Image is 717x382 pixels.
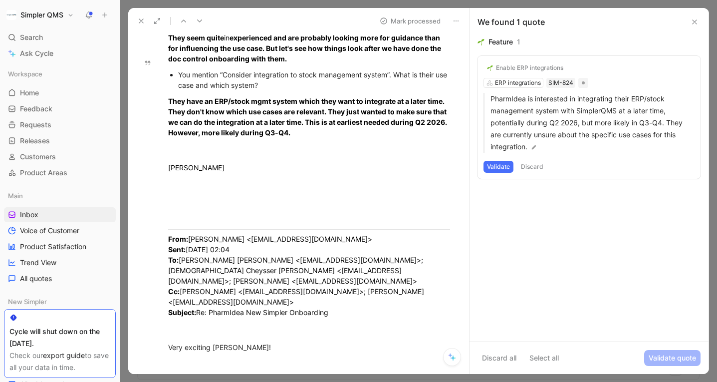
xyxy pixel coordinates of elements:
[20,258,56,268] span: Trend View
[4,66,116,81] div: Workspace
[168,287,426,306] span: [PERSON_NAME] <[EMAIL_ADDRESS][DOMAIN_NAME]>; [PERSON_NAME] <[EMAIL_ADDRESS][DOMAIN_NAME]>
[188,235,372,243] span: [PERSON_NAME] <[EMAIL_ADDRESS][DOMAIN_NAME]>
[168,163,225,172] span: [PERSON_NAME]
[168,23,439,42] span: I'm a little in doubt about their ability to give us good feedback around this area. They seem quite
[6,10,16,20] img: Simpler QMS
[478,38,484,45] img: 🌱
[8,191,23,201] span: Main
[4,117,116,132] a: Requests
[20,136,50,146] span: Releases
[525,350,563,366] button: Select all
[487,65,493,71] img: 🌱
[4,223,116,238] a: Voice of Customer
[20,152,56,162] span: Customers
[20,10,63,19] h1: Simpler QMS
[4,133,116,148] a: Releases
[4,294,116,309] div: New Simpler
[644,350,701,366] button: Validate quote
[20,168,67,178] span: Product Areas
[4,255,116,270] a: Trend View
[483,62,567,74] button: 🌱Enable ERP integrations
[168,33,443,63] span: experienced and are probably looking more for guidance than for influencing the use case. But let...
[517,36,520,48] div: 1
[168,97,449,137] span: They have an ERP/stock mgmt system which they want to integrate at a later time. They don't know ...
[4,207,116,222] a: Inbox
[4,85,116,100] a: Home
[20,226,79,236] span: Voice of Customer
[196,308,328,317] span: Re: PharmIdea New Simpler Onboarding
[496,64,563,72] div: Enable ERP integrations
[375,14,445,28] button: Mark processed
[168,287,180,296] span: Cc:
[20,210,38,220] span: Inbox
[478,350,521,366] button: Discard all
[488,36,513,48] div: Feature
[4,30,116,45] div: Search
[4,8,76,22] button: Simpler QMSSimpler QMS
[20,120,51,130] span: Requests
[224,33,230,42] span: in
[168,256,179,264] span: To:
[517,161,547,173] button: Discard
[490,93,695,153] p: PharmIdea is interested in integrating their ERP/stock management system with SimplerQMS at a lat...
[4,165,116,180] a: Product Areas
[20,31,43,43] span: Search
[20,242,86,252] span: Product Satisfaction
[4,149,116,164] a: Customers
[4,271,116,286] a: All quotes
[178,70,449,89] span: You mention “Consider integration to stock management system”. What is their use case and which s...
[20,104,52,114] span: Feedback
[168,235,188,243] span: From:
[8,297,47,307] span: New Simpler
[530,144,537,151] img: pen.svg
[20,47,53,59] span: Ask Cycle
[4,46,116,61] a: Ask Cycle
[9,350,110,374] div: Check our to save all your data in time.
[4,239,116,254] a: Product Satisfaction
[4,101,116,116] a: Feedback
[168,256,425,285] span: [PERSON_NAME] [PERSON_NAME] <[EMAIL_ADDRESS][DOMAIN_NAME]>; [DEMOGRAPHIC_DATA] Cheysser [PERSON_N...
[168,245,186,254] span: Sent:
[168,343,271,352] span: Very exciting [PERSON_NAME]!
[168,308,196,317] span: Subject:
[43,351,85,360] a: export guide
[20,88,39,98] span: Home
[8,69,42,79] span: Workspace
[4,188,116,203] div: Main
[478,16,545,28] div: We found 1 quote
[20,274,52,284] span: All quotes
[9,326,110,350] div: Cycle will shut down on the [DATE].
[186,245,230,254] span: [DATE] 02:04
[4,188,116,286] div: MainInboxVoice of CustomerProduct SatisfactionTrend ViewAll quotes
[483,161,513,173] button: Validate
